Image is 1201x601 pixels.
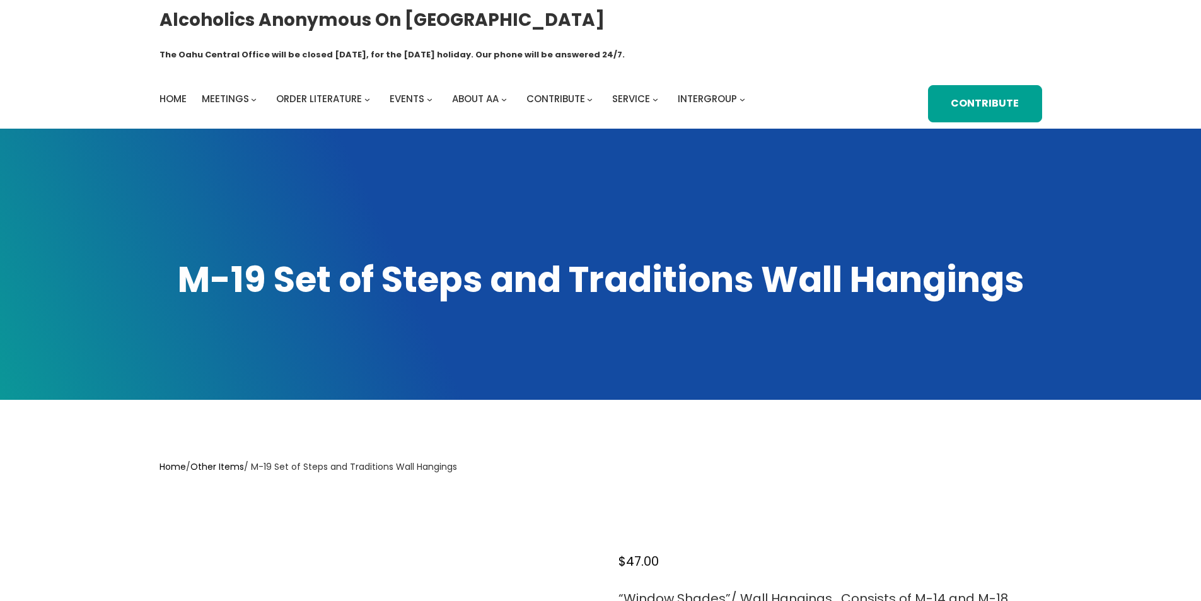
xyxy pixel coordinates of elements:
[390,90,424,108] a: Events
[160,256,1042,304] h2: M-19 Set of Steps and Traditions Wall Hangings
[251,96,257,102] button: Meetings submenu
[276,92,362,105] span: Order Literature
[618,552,659,570] bdi: 47.00
[364,96,370,102] button: Order Literature submenu
[587,96,593,102] button: Contribute submenu
[740,96,745,102] button: Intergroup submenu
[526,90,585,108] a: Contribute
[202,92,249,105] span: Meetings
[160,90,750,108] nav: Intergroup
[612,92,650,105] span: Service
[678,90,737,108] a: Intergroup
[160,460,186,473] a: Home
[452,92,499,105] span: About AA
[190,460,244,473] a: Other Items
[928,85,1041,122] a: Contribute
[160,90,187,108] a: Home
[202,90,249,108] a: Meetings
[390,92,424,105] span: Events
[501,96,507,102] button: About AA submenu
[618,552,626,570] span: $
[160,459,1042,475] nav: Breadcrumb
[160,49,625,61] h1: The Oahu Central Office will be closed [DATE], for the [DATE] holiday. Our phone will be answered...
[427,96,432,102] button: Events submenu
[526,92,585,105] span: Contribute
[452,90,499,108] a: About AA
[160,92,187,105] span: Home
[653,96,658,102] button: Service submenu
[678,92,737,105] span: Intergroup
[612,90,650,108] a: Service
[160,4,605,35] a: Alcoholics Anonymous on [GEOGRAPHIC_DATA]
